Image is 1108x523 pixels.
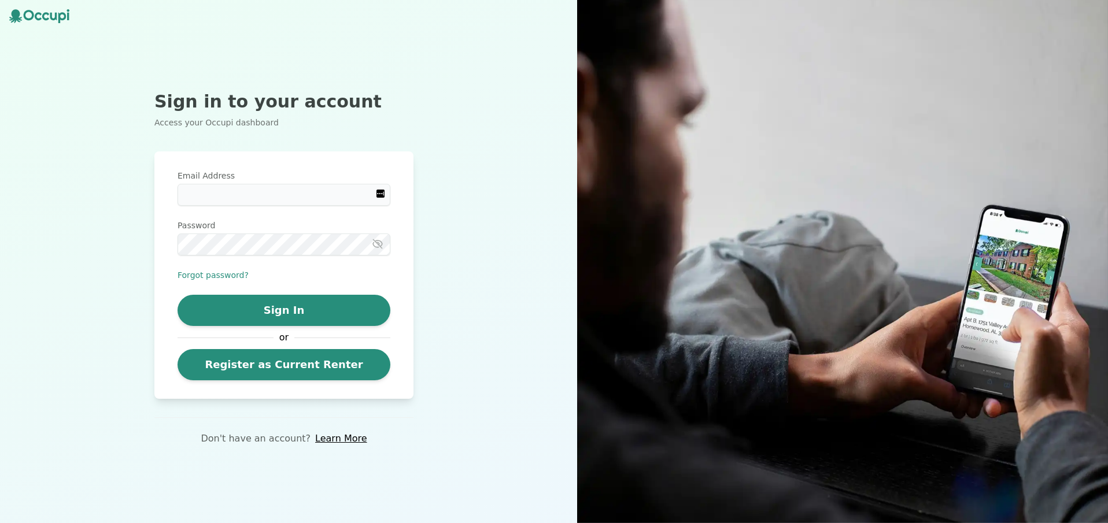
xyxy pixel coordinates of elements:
a: Learn More [315,432,367,446]
button: Sign In [178,295,390,326]
span: or [274,331,294,344]
a: Register as Current Renter [178,349,390,380]
p: Don't have an account? [201,432,311,446]
h2: Sign in to your account [154,91,413,112]
label: Password [178,220,390,231]
button: Forgot password? [178,269,249,281]
p: Access your Occupi dashboard [154,117,413,128]
label: Email Address [178,170,390,181]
